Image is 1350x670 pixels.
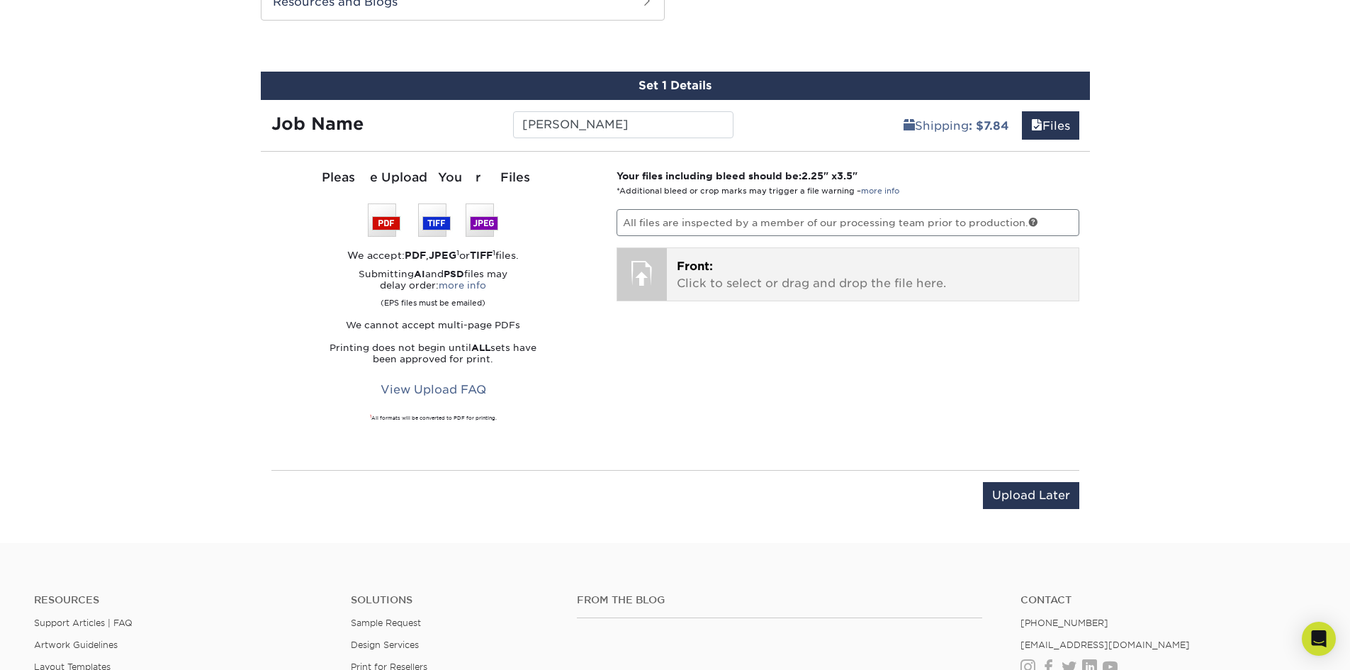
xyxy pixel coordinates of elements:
p: Click to select or drag and drop the file here. [677,258,1069,292]
a: Design Services [351,640,419,650]
a: Support Articles | FAQ [34,618,133,628]
b: : $7.84 [969,119,1009,133]
strong: TIFF [470,250,493,261]
sup: 1 [456,248,459,257]
a: Files [1022,111,1079,140]
sup: 1 [370,414,371,418]
a: Shipping: $7.84 [894,111,1018,140]
input: Upload Later [983,482,1079,509]
sup: 1 [493,248,495,257]
input: Enter a job name [513,111,733,138]
strong: Job Name [271,113,364,134]
p: All files are inspected by a member of our processing team prior to production. [617,209,1079,236]
a: View Upload FAQ [371,376,495,403]
strong: JPEG [429,250,456,261]
span: files [1031,119,1042,133]
div: Open Intercom Messenger [1302,622,1336,656]
h4: Solutions [351,594,556,606]
a: [EMAIL_ADDRESS][DOMAIN_NAME] [1020,640,1190,650]
span: Front: [677,259,713,273]
div: Please Upload Your Files [271,169,596,187]
h4: Resources [34,594,330,606]
strong: AI [414,269,425,279]
a: Artwork Guidelines [34,640,118,650]
a: more info [861,186,899,196]
strong: ALL [471,342,490,353]
a: more info [439,280,486,291]
span: 3.5 [837,170,853,182]
strong: PDF [405,250,426,261]
small: (EPS files must be emailed) [381,291,485,308]
p: Printing does not begin until sets have been approved for print. [271,342,596,365]
span: shipping [904,119,915,133]
a: [PHONE_NUMBER] [1020,618,1108,628]
a: Sample Request [351,618,421,628]
strong: Your files including bleed should be: " x " [617,170,857,182]
small: *Additional bleed or crop marks may trigger a file warning – [617,186,899,196]
div: All formats will be converted to PDF for printing. [271,415,596,422]
a: Contact [1020,594,1316,606]
h4: From the Blog [577,594,982,606]
strong: PSD [444,269,464,279]
img: We accept: PSD, TIFF, or JPEG (JPG) [368,203,498,237]
p: We cannot accept multi-page PDFs [271,320,596,331]
p: Submitting and files may delay order: [271,269,596,308]
span: 2.25 [801,170,823,182]
div: Set 1 Details [261,72,1090,100]
div: We accept: , or files. [271,248,596,262]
